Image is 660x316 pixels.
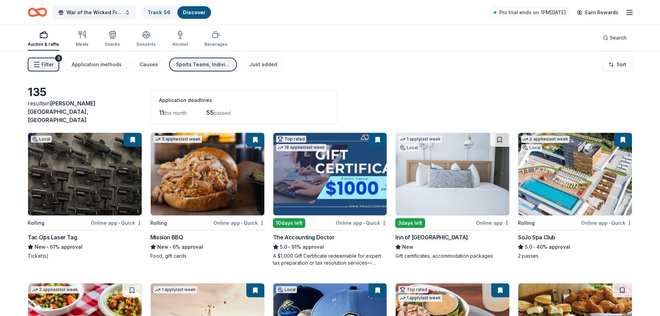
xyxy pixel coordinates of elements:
[525,243,532,251] span: 5.0
[273,243,387,251] div: 91% approval
[273,133,387,266] a: Image for The Accounting DoctorTop rated18 applieslast week10days leftOnline app•QuickThe Account...
[395,218,425,228] div: 3 days left
[157,243,168,251] span: New
[76,28,88,51] button: Meals
[159,109,164,116] span: 11
[395,253,510,259] div: Gift certificates, accommodation packages
[105,28,120,51] button: Snacks
[28,99,142,124] div: results
[597,31,632,45] button: Search
[213,219,265,227] div: Online app Quick
[573,6,623,19] a: Earn Rewards
[65,58,127,71] button: Application methods
[276,286,297,293] div: Local
[617,60,626,69] span: Sort
[398,286,429,293] div: Top rated
[276,144,326,151] div: 18 applies last week
[398,136,442,143] div: 1 apply last week
[280,243,287,251] span: 5.0
[105,42,120,47] div: Snacks
[499,8,566,17] span: Pro trial ends on 1PM[DATE]
[169,244,171,250] span: •
[396,133,509,215] img: Image for Inn of Cape May
[395,233,468,241] div: Inn of [GEOGRAPHIC_DATA]
[172,28,188,51] button: Alcohol
[150,219,167,227] div: Rolling
[31,136,52,143] div: Local
[137,42,156,47] div: Desserts
[133,58,164,71] button: Causes
[148,9,170,15] a: Track· 56
[42,60,54,69] span: Filter
[35,243,46,251] span: New
[288,244,290,250] span: •
[276,136,306,143] div: Top rated
[518,253,632,259] div: 2 passes
[28,219,44,227] div: Rolling
[76,42,88,47] div: Meals
[55,55,62,62] div: 3
[118,220,120,226] span: •
[28,4,47,20] a: Home
[150,133,265,259] a: Image for Mission BBQ5 applieslast weekRollingOnline app•QuickMission BBQNew•6% approvalFood, gif...
[476,219,510,227] div: Online app
[164,110,187,116] span: this month
[169,58,237,71] button: Sports Teams, Individuals, Schools
[28,100,96,123] span: in
[28,253,142,259] div: Ticket(s)
[241,220,243,226] span: •
[153,136,202,143] div: 5 applies last week
[53,6,136,19] button: War of the Wicked Friendly 10uC
[243,58,283,71] button: Just added
[159,96,328,104] div: Application deadlines
[183,9,205,15] a: Discover
[47,244,49,250] span: •
[518,233,555,241] div: SoJo Spa Club
[28,133,142,259] a: Image for Tac Ops Laser TagLocalRollingOnline app•QuickTac Ops Laser TagNew•61% approvalTicket(s)
[398,144,419,151] div: Local
[602,58,632,71] button: Sort
[402,243,413,251] span: New
[336,219,387,227] div: Online app Quick
[91,219,142,227] div: Online app Quick
[151,133,264,215] img: Image for Mission BBQ
[150,243,265,251] div: 6% approval
[363,220,365,226] span: •
[141,6,212,19] button: Track· 56Discover
[28,233,77,241] div: Tac Ops Laser Tag
[609,220,610,226] span: •
[490,7,570,18] a: Pro trial ends on 1PM[DATE]
[67,8,122,17] span: War of the Wicked Friendly 10uC
[206,109,214,116] span: 55
[518,133,632,259] a: Image for SoJo Spa Club2 applieslast weekLocalRollingOnline app•QuickSoJo Spa Club5.0•40% approva...
[72,60,122,69] div: Application methods
[214,110,231,116] span: passed
[395,133,510,259] a: Image for Inn of Cape May1 applylast weekLocal3days leftOnline appInn of [GEOGRAPHIC_DATA]NewGift...
[28,42,59,47] div: Auction & raffle
[28,58,59,71] button: Filter3
[273,253,387,266] div: A $1,000 Gift Certificate redeemable for expert tax preparation or tax resolution services—recipi...
[249,60,277,69] div: Just added
[28,85,142,99] div: 135
[176,60,231,69] div: Sports Teams, Individuals, Schools
[273,133,387,215] img: Image for The Accounting Doctor
[518,219,535,227] div: Rolling
[610,34,627,42] span: Search
[204,42,227,47] div: Beverages
[150,253,265,259] div: Food, gift cards
[28,100,96,123] span: [PERSON_NAME][GEOGRAPHIC_DATA], [GEOGRAPHIC_DATA]
[153,286,197,293] div: 1 apply last week
[534,244,535,250] span: •
[518,133,632,215] img: Image for SoJo Spa Club
[137,28,156,51] button: Desserts
[150,233,183,241] div: Mission BBQ
[521,144,542,151] div: Local
[273,218,305,228] div: 10 days left
[31,286,79,293] div: 2 applies last week
[518,243,632,251] div: 40% approval
[28,133,142,215] img: Image for Tac Ops Laser Tag
[398,294,442,302] div: 1 apply last week
[204,28,227,51] button: Beverages
[172,42,188,47] div: Alcohol
[581,219,632,227] div: Online app Quick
